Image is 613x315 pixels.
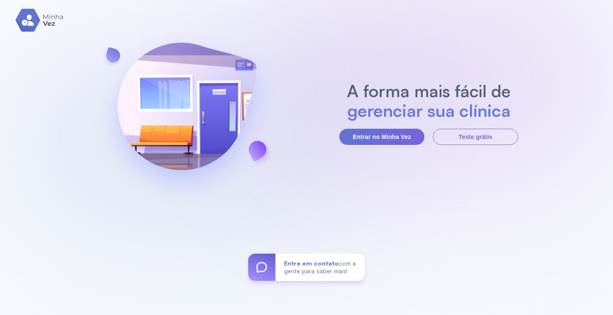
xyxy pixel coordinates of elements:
[275,254,365,281] div: com a gente para saber mais!
[284,260,339,267] span: Entre em contato
[343,81,515,101] h2: A forma mais fácil de
[95,20,279,205] img: banner-login.svg
[15,9,64,32] img: logo.svg
[343,101,515,120] h2: gerenciar sua clínica
[339,129,424,145] button: Entrar no Minha Vez
[248,254,365,281] a: Entre em contatocom a gente para saber mais!
[433,129,518,145] button: Teste grátis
